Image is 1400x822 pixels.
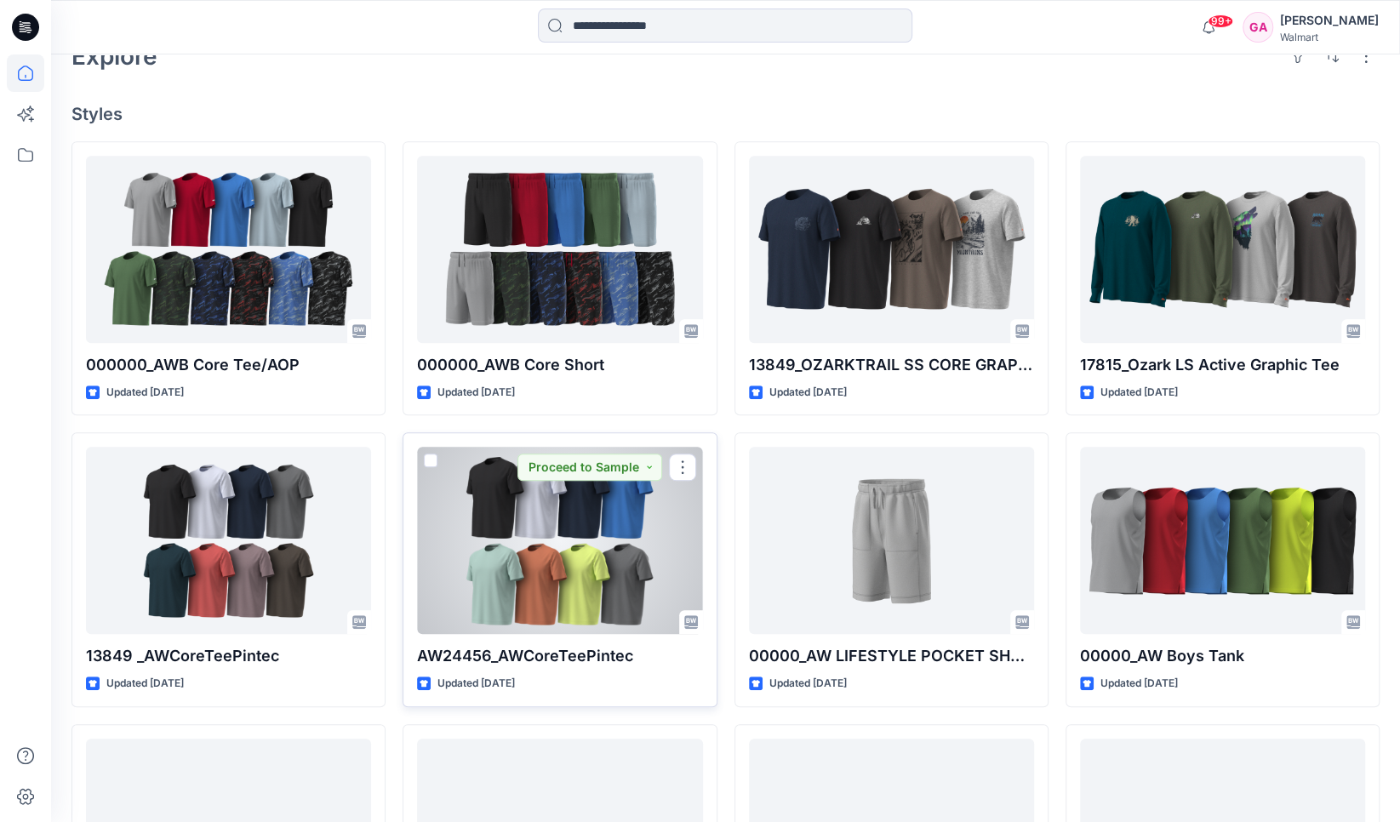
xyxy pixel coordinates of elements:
a: AW24456_AWCoreTeePintec [417,447,702,634]
p: 000000_AWB Core Tee/AOP [86,353,371,377]
p: 000000_AWB Core Short [417,353,702,377]
div: [PERSON_NAME] [1280,10,1379,31]
p: Updated [DATE] [769,675,847,693]
a: 00000_AW LIFESTYLE POCKET SHORT [749,447,1034,634]
div: GA [1243,12,1273,43]
p: Updated [DATE] [106,675,184,693]
p: 00000_AW Boys Tank [1080,644,1365,668]
a: 000000_AWB Core Short [417,156,702,343]
p: Updated [DATE] [437,384,515,402]
p: Updated [DATE] [1100,675,1178,693]
a: 13849_OZARKTRAIL SS CORE GRAPHIC TEE_WRT22755 [749,156,1034,343]
p: 00000_AW LIFESTYLE POCKET SHORT [749,644,1034,668]
p: AW24456_AWCoreTeePintec [417,644,702,668]
h2: Explore [71,43,157,70]
a: 00000_AW Boys Tank [1080,447,1365,634]
span: 99+ [1208,14,1233,28]
div: Walmart [1280,31,1379,43]
p: 13849_OZARKTRAIL SS CORE GRAPHIC TEE_WRT22755 [749,353,1034,377]
p: Updated [DATE] [769,384,847,402]
a: 000000_AWB Core Tee/AOP [86,156,371,343]
p: 13849 _AWCoreTeePintec [86,644,371,668]
p: Updated [DATE] [106,384,184,402]
h4: Styles [71,104,1380,124]
a: 13849 _AWCoreTeePintec [86,447,371,634]
p: Updated [DATE] [437,675,515,693]
p: Updated [DATE] [1100,384,1178,402]
a: 17815_Ozark LS Active Graphic Tee [1080,156,1365,343]
p: 17815_Ozark LS Active Graphic Tee [1080,353,1365,377]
